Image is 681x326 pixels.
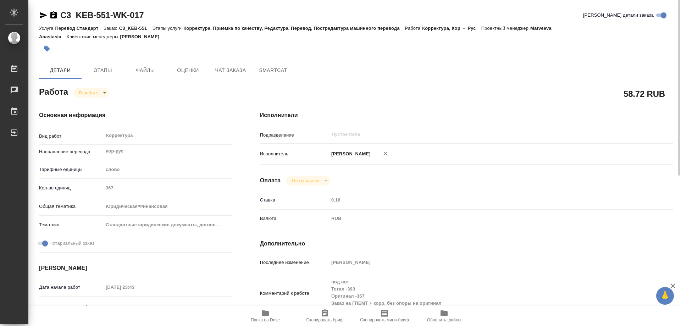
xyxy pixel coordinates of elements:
[39,221,103,228] p: Тематика
[39,148,103,155] p: Направление перевода
[422,26,481,31] p: Корректура, Кор → Рус
[60,10,144,20] a: C3_KEB-551-WK-017
[104,26,119,31] p: Заказ:
[329,150,371,158] p: [PERSON_NAME]
[49,11,58,20] button: Скопировать ссылку
[624,88,665,100] h2: 58.72 RUB
[77,90,100,96] button: В работе
[295,306,355,326] button: Скопировать бриф
[39,41,55,56] button: Добавить тэг
[260,132,329,139] p: Подразделение
[329,257,639,267] input: Пустое поле
[481,26,530,31] p: Проектный менеджер
[251,317,280,322] span: Папка на Drive
[103,282,165,292] input: Пустое поле
[414,306,474,326] button: Обновить файлы
[405,26,422,31] p: Работа
[306,317,343,322] span: Скопировать бриф
[656,287,674,305] button: 🙏
[39,85,68,98] h2: Работа
[214,66,248,75] span: Чат заказа
[583,12,654,19] span: [PERSON_NAME] детали заказа
[183,26,405,31] p: Корректура, Приёмка по качеству, Редактура, Перевод, Постредактура машинного перевода
[103,219,232,231] div: Стандартные юридические документы, договоры, уставы
[355,306,414,326] button: Скопировать мини-бриф
[329,195,639,205] input: Пустое поле
[290,178,321,184] button: Не оплачена
[329,276,639,309] textarea: под нот Тотал -393 Оригинал -367 Заказ на ГПЕМТ + корр, без опоры на оригинал
[39,133,103,140] p: Вид работ
[286,176,330,186] div: В работе
[39,284,103,291] p: Дата начала работ
[43,66,77,75] span: Детали
[378,146,393,161] button: Удалить исполнителя
[39,264,232,272] h4: [PERSON_NAME]
[260,150,329,158] p: Исполнитель
[260,215,329,222] p: Валюта
[260,111,673,120] h4: Исполнители
[103,164,232,176] div: слово
[103,302,165,313] input: Пустое поле
[256,66,290,75] span: SmartCat
[39,111,232,120] h4: Основная информация
[260,239,673,248] h4: Дополнительно
[39,26,552,39] p: Matveeva Anastasia
[55,26,104,31] p: Перевод Стандарт
[39,184,103,192] p: Кол-во единиц
[260,176,281,185] h4: Оплата
[73,88,109,98] div: В работе
[260,290,329,297] p: Комментарий к работе
[39,304,103,311] p: Факт. дата начала работ
[67,34,120,39] p: Клиентские менеджеры
[103,200,232,212] div: Юридическая/Финансовая
[49,240,94,247] span: Нотариальный заказ
[39,166,103,173] p: Тарифные единицы
[128,66,162,75] span: Файлы
[260,197,329,204] p: Ставка
[120,34,165,39] p: [PERSON_NAME]
[86,66,120,75] span: Этапы
[236,306,295,326] button: Папка на Drive
[152,26,183,31] p: Этапы услуги
[260,259,329,266] p: Последнее изменение
[103,183,232,193] input: Пустое поле
[39,26,55,31] p: Услуга
[331,130,622,139] input: Пустое поле
[659,288,671,303] span: 🙏
[329,212,639,225] div: RUB
[39,11,48,20] button: Скопировать ссылку для ЯМессенджера
[427,317,461,322] span: Обновить файлы
[171,66,205,75] span: Оценки
[39,203,103,210] p: Общая тематика
[119,26,153,31] p: C3_KEB-551
[360,317,409,322] span: Скопировать мини-бриф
